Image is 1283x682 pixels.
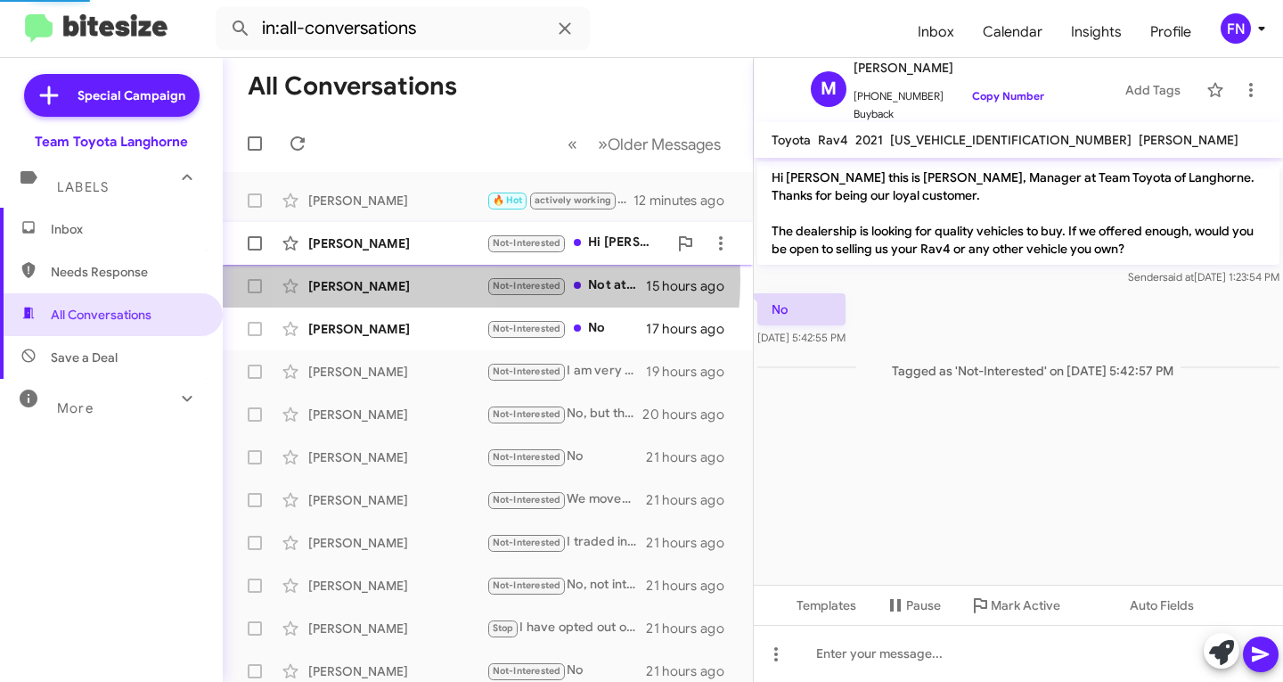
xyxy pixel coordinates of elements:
[646,577,739,595] div: 21 hours ago
[486,532,646,553] div: I traded in vehicle last November
[78,86,185,104] span: Special Campaign
[486,489,646,510] div: We moved back to [US_STATE]
[646,491,739,509] div: 21 hours ago
[308,662,486,680] div: [PERSON_NAME]
[1139,132,1238,148] span: [PERSON_NAME]
[854,57,1044,78] span: [PERSON_NAME]
[757,331,846,344] span: [DATE] 5:42:55 PM
[646,534,739,552] div: 21 hours ago
[646,320,739,338] div: 17 hours ago
[1128,270,1279,283] span: Sender [DATE] 1:23:54 PM
[757,161,1279,265] p: Hi [PERSON_NAME] this is [PERSON_NAME], Manager at Team Toyota of Langhorne. Thanks for being our...
[757,293,846,325] p: No
[51,220,202,238] span: Inbox
[968,6,1057,58] a: Calendar
[991,589,1060,621] span: Mark Active
[535,194,611,206] span: actively working
[903,6,968,58] a: Inbox
[1079,74,1197,106] button: Add Tags
[493,579,561,591] span: Not-Interested
[486,575,646,596] div: No, not interested
[486,618,646,638] div: I have opted out of the last 3 of these unsolicited texts. Please remove my number from this program
[493,622,514,634] span: Stop
[493,494,561,505] span: Not-Interested
[646,277,739,295] div: 15 hours ago
[308,277,486,295] div: [PERSON_NAME]
[308,448,486,466] div: [PERSON_NAME]
[308,234,486,252] div: [PERSON_NAME]
[493,194,523,206] span: 🔥 Hot
[51,306,151,324] span: All Conversations
[818,132,848,148] span: Rav4
[768,589,856,621] span: Templates
[216,7,590,50] input: Search
[642,406,739,423] div: 20 hours ago
[57,179,109,195] span: Labels
[493,237,561,249] span: Not-Interested
[633,192,739,210] div: 12 minutes ago
[951,89,1044,103] a: Copy Number
[493,280,561,292] span: Not-Interested
[821,75,837,103] span: M
[1057,6,1136,58] a: Insights
[493,366,561,377] span: Not-Interested
[855,132,883,148] span: 2021
[646,620,739,637] div: 21 hours ago
[608,135,721,154] span: Older Messages
[646,662,739,680] div: 21 hours ago
[646,363,739,381] div: 19 hours ago
[35,133,188,151] div: Team Toyota Langhorne
[493,537,561,548] span: Not-Interested
[955,589,1075,621] button: Mark Active
[1221,13,1251,44] div: FN
[51,349,118,366] span: Save a Deal
[890,132,1132,148] span: [US_VEHICLE_IDENTIFICATION_NUMBER]
[308,620,486,637] div: [PERSON_NAME]
[568,133,577,155] span: «
[486,361,646,382] div: I am very happy with my Highlander and are not interested in selling it .
[772,132,811,148] span: Toyota
[1115,589,1230,621] button: Auto Fields
[308,534,486,552] div: [PERSON_NAME]
[1205,13,1263,44] button: FN
[854,78,1044,105] span: [PHONE_NUMBER]
[486,447,646,467] div: No
[856,354,1181,380] span: Tagged as 'Not-Interested' on [DATE] 5:42:57 PM
[493,451,561,463] span: Not-Interested
[51,263,202,281] span: Needs Response
[486,661,646,681] div: No
[1163,270,1194,283] span: said at
[646,448,739,466] div: 21 hours ago
[248,72,457,101] h1: All Conversations
[557,126,588,162] button: Previous
[486,190,633,210] div: HI [PERSON_NAME], it seems we have your number under someone else's account. Are you interested i...
[493,408,561,420] span: Not-Interested
[308,363,486,381] div: [PERSON_NAME]
[1130,589,1215,621] span: Auto Fields
[1136,6,1205,58] a: Profile
[486,318,646,339] div: No
[308,406,486,423] div: [PERSON_NAME]
[486,275,646,296] div: Not at this time.
[754,589,870,621] button: Templates
[486,404,642,424] div: No, but thanks.
[558,126,731,162] nav: Page navigation example
[870,589,955,621] button: Pause
[308,320,486,338] div: [PERSON_NAME]
[598,133,608,155] span: »
[486,233,667,253] div: Hi [PERSON_NAME], no, we love the Toyotas. We have. Thank you though.
[493,665,561,677] span: Not-Interested
[587,126,731,162] button: Next
[493,323,561,334] span: Not-Interested
[906,589,941,621] span: Pause
[1125,74,1181,106] span: Add Tags
[308,192,486,210] div: [PERSON_NAME]
[854,105,1044,123] span: Buyback
[57,400,94,416] span: More
[24,74,200,117] a: Special Campaign
[308,491,486,509] div: [PERSON_NAME]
